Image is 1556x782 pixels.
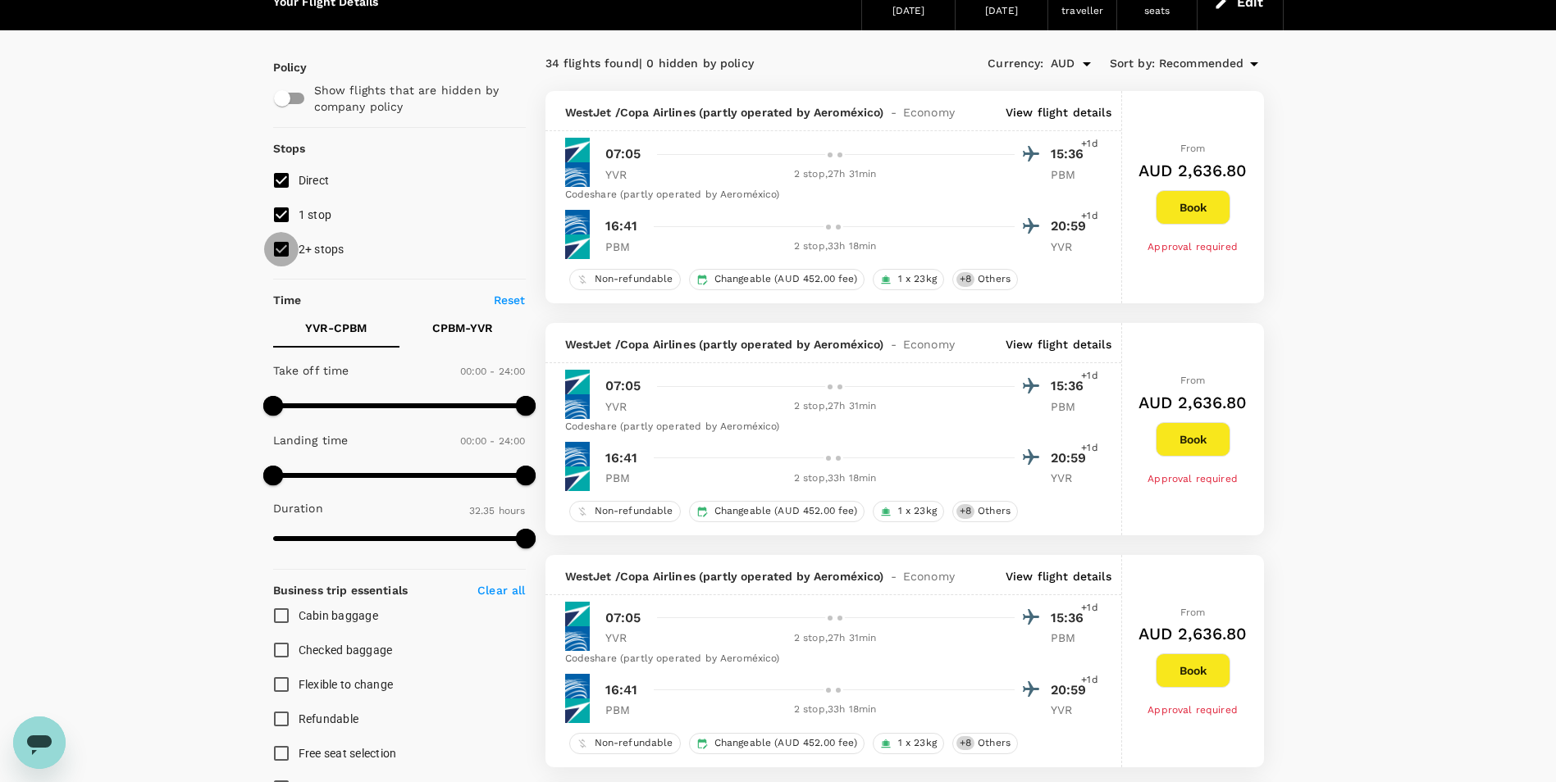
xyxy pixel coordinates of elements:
span: Flexible to change [299,678,394,691]
span: + 8 [956,504,974,518]
span: 00:00 - 24:00 [460,435,526,447]
div: Changeable (AUD 452.00 fee) [689,733,865,754]
p: 20:59 [1051,448,1092,468]
span: Cabin baggage [299,609,378,622]
p: YVR [1051,239,1092,255]
button: Open [1075,52,1098,75]
div: Codeshare (partly operated by Aeroméxico) [565,187,1092,203]
p: Landing time [273,432,349,448]
img: CM [565,674,590,698]
span: Approval required [1148,241,1238,252]
div: Codeshare (partly operated by Aeroméxico) [565,651,1092,667]
p: 07:05 [605,144,641,164]
p: PBM [1051,166,1092,183]
span: Free seat selection [299,747,397,760]
p: Take off time [273,362,349,379]
h6: AUD 2,636.80 [1138,389,1248,416]
div: Codeshare (partly operated by Aeroméxico) [565,419,1092,435]
img: WS [565,602,590,626]
iframe: Button to launch messaging window [13,716,66,769]
div: 1 x 23kg [873,269,944,290]
strong: Business trip essentials [273,584,408,597]
p: PBM [605,470,646,486]
span: Changeable (AUD 452.00 fee) [708,504,864,518]
span: Currency : [988,55,1043,73]
p: Clear all [477,582,525,598]
span: 00:00 - 24:00 [460,366,526,377]
img: WS [565,138,590,162]
img: WS [565,234,590,259]
p: 16:41 [605,448,638,468]
span: 1 x 23kg [892,272,943,286]
div: traveller [1061,3,1103,20]
span: Economy [903,336,955,352]
span: From [1180,375,1206,386]
span: Approval required [1148,473,1238,484]
span: From [1180,143,1206,154]
span: +1d [1081,600,1097,616]
div: [DATE] [985,3,1018,20]
img: CM [565,442,590,466]
span: Changeable (AUD 452.00 fee) [708,736,864,750]
p: YVR [605,398,646,415]
span: +1d [1081,208,1097,225]
p: Show flights that are hidden by company policy [314,82,514,115]
p: PBM [605,239,646,255]
div: +8Others [952,269,1018,290]
div: +8Others [952,501,1018,522]
div: seats [1144,3,1170,20]
span: - [884,104,903,120]
span: Recommended [1159,55,1244,73]
p: View flight details [1006,336,1111,352]
div: Changeable (AUD 452.00 fee) [689,501,865,522]
span: Approval required [1148,704,1238,716]
span: Changeable (AUD 452.00 fee) [708,272,864,286]
p: PBM [1051,630,1092,646]
img: WS [565,466,590,491]
span: Non-refundable [588,504,680,518]
div: 2 stop , 27h 31min [656,166,1015,183]
button: Book [1156,653,1230,688]
div: [DATE] [892,3,925,20]
span: WestJet / Copa Airlines (partly operated by Aeroméxico) [565,104,884,120]
span: 1 stop [299,208,332,221]
img: CM [565,394,590,419]
span: +1d [1081,440,1097,457]
div: Non-refundable [569,269,681,290]
p: YVR [1051,470,1092,486]
h6: AUD 2,636.80 [1138,621,1248,647]
strong: Stops [273,142,306,155]
span: Economy [903,568,955,584]
span: Direct [299,174,330,187]
p: PBM [605,702,646,718]
span: Non-refundable [588,736,680,750]
div: 1 x 23kg [873,501,944,522]
img: CM [565,162,590,187]
div: Changeable (AUD 452.00 fee) [689,269,865,290]
p: Time [273,292,302,308]
span: From [1180,607,1206,618]
span: WestJet / Copa Airlines (partly operated by Aeroméxico) [565,568,884,584]
span: WestJet / Copa Airlines (partly operated by Aeroméxico) [565,336,884,352]
span: Others [971,504,1017,518]
p: YVR [605,166,646,183]
p: 07:05 [605,608,641,628]
span: 1 x 23kg [892,736,943,750]
span: 1 x 23kg [892,504,943,518]
img: CM [565,626,590,651]
div: 1 x 23kg [873,733,944,754]
p: PBM [1051,398,1092,415]
p: CPBM - YVR [432,320,493,336]
p: YVR [1051,702,1092,718]
span: Non-refundable [588,272,680,286]
span: + 8 [956,272,974,286]
span: +1d [1081,136,1097,152]
div: 2 stop , 33h 18min [656,471,1015,487]
div: Non-refundable [569,501,681,522]
p: 16:41 [605,216,638,236]
span: +1d [1081,672,1097,689]
p: Duration [273,500,323,516]
div: 34 flights found | 0 hidden by policy [545,55,905,73]
span: 32.35 hours [469,505,526,516]
p: Policy [273,59,288,75]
